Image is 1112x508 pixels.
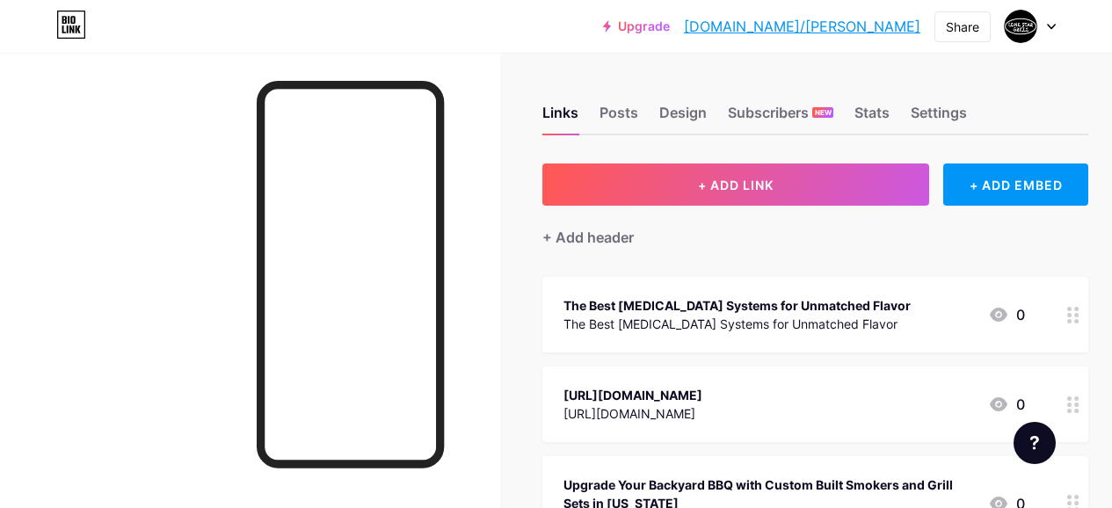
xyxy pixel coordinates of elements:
[946,18,979,36] div: Share
[911,102,967,134] div: Settings
[542,163,929,206] button: + ADD LINK
[542,102,578,134] div: Links
[600,102,638,134] div: Posts
[1004,10,1037,43] img: Lone Star Grillz
[698,178,774,192] span: + ADD LINK
[988,304,1025,325] div: 0
[603,19,670,33] a: Upgrade
[563,296,911,315] div: The Best [MEDICAL_DATA] Systems for Unmatched Flavor
[854,102,890,134] div: Stats
[728,102,833,134] div: Subscribers
[815,107,832,118] span: NEW
[563,386,702,404] div: [URL][DOMAIN_NAME]
[563,404,702,423] div: [URL][DOMAIN_NAME]
[659,102,707,134] div: Design
[542,227,634,248] div: + Add header
[684,16,920,37] a: [DOMAIN_NAME]/[PERSON_NAME]
[988,394,1025,415] div: 0
[563,315,911,333] div: The Best [MEDICAL_DATA] Systems for Unmatched Flavor
[943,163,1088,206] div: + ADD EMBED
